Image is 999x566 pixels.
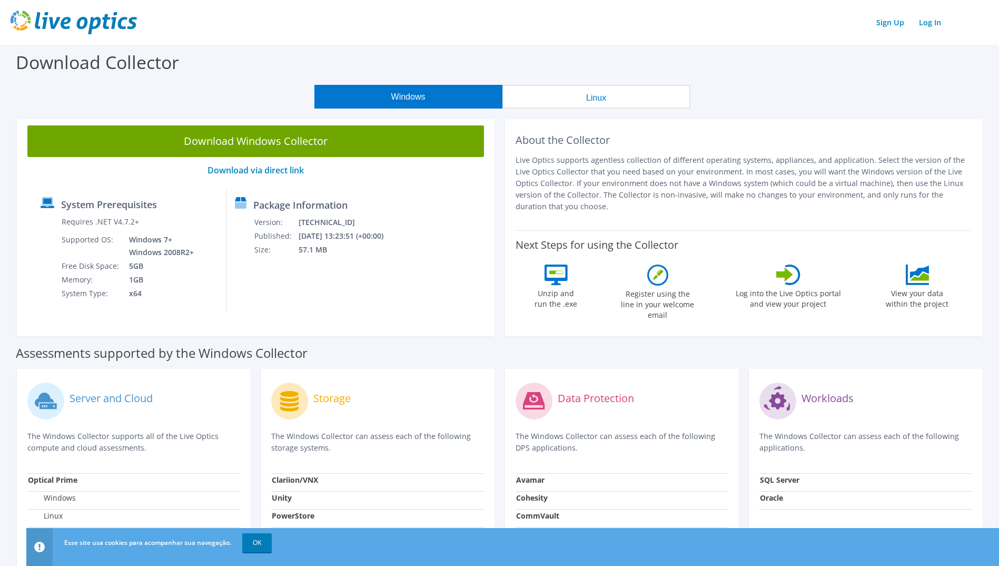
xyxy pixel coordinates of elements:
[516,511,559,521] strong: CommVault
[27,431,240,454] p: The Windows Collector supports all of the Live Optics compute and cloud assessments.
[253,200,348,210] label: Package Information
[272,511,314,521] strong: PowerStore
[879,285,955,309] label: View your data within the project
[871,15,909,30] a: Sign Up
[242,533,272,552] a: OK
[61,233,121,259] td: Supported OS:
[760,475,799,485] strong: SQL Server
[27,125,484,157] a: Download Windows Collector
[121,233,196,259] td: Windows 7+ Windows 2008R2+
[314,85,502,109] button: Windows
[759,431,972,454] p: The Windows Collector can assess each of the following applications.
[618,286,697,320] label: Register using the line in your welcome email
[516,493,548,503] strong: Cohesity
[760,493,783,503] strong: Oracle
[254,243,298,257] td: Size:
[558,393,634,404] label: Data Protection
[502,85,690,109] button: Linux
[16,348,308,358] label: Assessments supported by the Windows Collector
[70,393,153,404] label: Server and Cloud
[735,285,842,309] label: Log into the Live Optics portal and view your project
[516,154,972,212] p: Live Optics supports agentless collection of different operating systems, appliances, and applica...
[298,216,397,229] td: [TECHNICAL_ID]
[298,229,397,243] td: [DATE] 13:23:51 (+00:00)
[121,259,196,273] td: 5GB
[532,285,580,309] label: Unzip and run the .exe
[271,431,483,454] p: The Windows Collector can assess each of the following storage systems.
[272,475,318,485] strong: Clariion/VNX
[64,538,231,547] span: Esse site usa cookies para acompanhar sua navegação.
[207,164,304,176] a: Download via direct link
[11,11,137,34] img: live_optics_svg.svg
[61,273,121,287] td: Memory:
[62,217,139,227] label: Requires .NET V4.7.2+
[802,393,854,404] label: Workloads
[16,50,179,74] label: Download Collector
[121,287,196,300] td: x64
[254,216,298,229] td: Version:
[61,259,121,273] td: Free Disk Space:
[28,493,76,503] label: Windows
[914,15,946,30] a: Log In
[313,393,351,404] label: Storage
[61,199,157,210] label: System Prerequisites
[61,287,121,300] td: System Type:
[516,134,972,147] h2: About the Collector
[28,511,63,521] label: Linux
[516,239,678,251] label: Next Steps for using the Collector
[272,493,292,503] strong: Unity
[516,475,545,485] strong: Avamar
[121,273,196,287] td: 1GB
[28,475,77,485] strong: Optical Prime
[254,229,298,243] td: Published:
[516,431,728,454] p: The Windows Collector can assess each of the following DPS applications.
[298,243,397,257] td: 57.1 MB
